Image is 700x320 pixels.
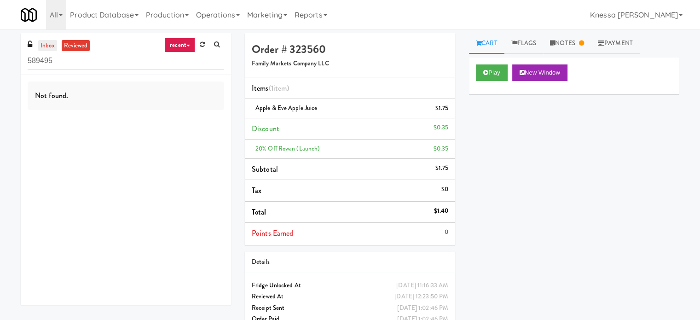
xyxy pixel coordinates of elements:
a: recent [165,38,195,52]
span: Apple & Eve Apple Juice [255,104,317,112]
div: 0 [445,227,448,238]
span: Discount [252,123,279,134]
span: Total [252,207,266,217]
span: Items [252,83,289,93]
div: $0.35 [434,122,449,134]
div: [DATE] 1:02:46 PM [397,303,448,314]
ng-pluralize: item [273,83,287,93]
a: Cart [469,33,504,54]
span: Tax [252,185,261,196]
span: (1 ) [269,83,289,93]
div: Reviewed At [252,291,448,303]
span: 20% Off Rowan (launch) [255,144,320,153]
button: Play [476,64,508,81]
a: Notes [543,33,591,54]
div: $1.75 [435,103,449,114]
div: Details [252,256,448,268]
div: $1.75 [435,163,449,174]
span: Not found. [35,90,68,101]
div: Receipt Sent [252,303,448,314]
button: New Window [512,64,567,81]
a: inbox [38,40,57,52]
a: reviewed [62,40,90,52]
div: $0.35 [434,143,449,155]
span: Points Earned [252,228,293,239]
div: [DATE] 12:23:50 PM [394,291,448,303]
div: $0 [441,184,448,195]
span: Subtotal [252,164,278,175]
div: $1.40 [434,205,449,217]
a: Payment [591,33,640,54]
h4: Order # 323560 [252,43,448,55]
div: [DATE] 11:16:33 AM [396,280,448,291]
input: Search vision orders [28,52,224,70]
h5: Family Markets Company LLC [252,60,448,67]
a: Flags [504,33,544,54]
img: Micromart [21,7,37,23]
div: Fridge Unlocked At [252,280,448,291]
